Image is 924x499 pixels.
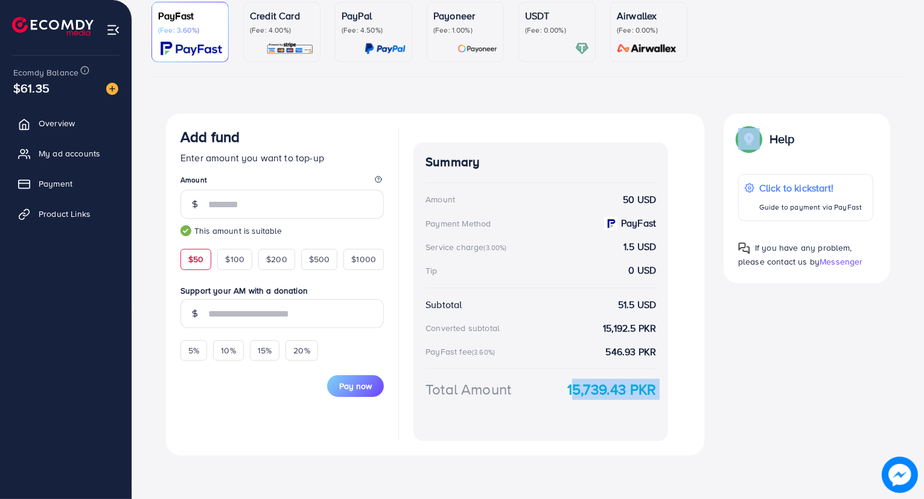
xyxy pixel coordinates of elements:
[738,242,750,254] img: Popup guide
[39,117,75,129] span: Overview
[759,181,862,195] p: Click to kickstart!
[351,253,376,265] span: $1000
[425,265,437,277] div: Tip
[339,380,372,392] span: Pay now
[9,202,123,226] a: Product Links
[618,298,656,312] strong: 51.5 USD
[433,25,497,35] p: (Fee: 1.00%)
[180,225,384,237] small: This amount is suitable
[9,141,123,166] a: My ad accounts
[9,172,123,196] a: Payment
[425,193,455,205] div: Amount
[621,216,656,230] strong: PayFast
[425,379,511,400] div: Total Amount
[425,346,499,358] div: PayFast fee
[13,66,78,79] span: Ecomdy Balance
[525,25,589,35] p: (Fee: 0.00%)
[483,243,506,253] small: (3.00%)
[759,200,862,214] p: Guide to payment via PayFast
[472,347,495,357] small: (3.60%)
[425,155,656,170] h4: Summary
[628,263,656,277] strong: 0 USD
[623,193,656,207] strong: 50 USD
[738,242,852,268] span: If you have any problem, please contact us by
[425,298,462,312] div: Subtotal
[39,178,72,190] span: Payment
[250,8,314,23] p: Credit Card
[613,42,681,56] img: card
[457,42,497,56] img: card
[188,253,203,265] span: $50
[425,241,510,253] div: Service charge
[180,128,240,146] h3: Add fund
[266,42,314,56] img: card
[106,83,118,95] img: image
[180,225,191,236] img: guide
[13,79,49,97] span: $61.35
[225,253,244,265] span: $100
[293,344,310,356] span: 20%
[604,217,617,230] img: payment
[188,344,199,356] span: 5%
[365,42,406,56] img: card
[266,253,287,265] span: $200
[180,175,384,190] legend: Amount
[567,379,656,400] strong: 15,739.43 PKR
[617,25,681,35] p: (Fee: 0.00%)
[882,457,918,493] img: image
[769,132,795,146] p: Help
[158,25,222,35] p: (Fee: 3.60%)
[327,375,384,397] button: Pay now
[106,23,120,37] img: menu
[158,8,222,23] p: PayFast
[161,42,222,56] img: card
[250,25,314,35] p: (Fee: 4.00%)
[221,344,235,356] span: 10%
[617,8,681,23] p: Airwallex
[180,285,384,297] label: Support your AM with a donation
[342,8,406,23] p: PayPal
[180,150,384,165] p: Enter amount you want to top-up
[425,217,491,230] div: Payment Method
[623,240,656,254] strong: 1.5 USD
[12,17,94,36] img: logo
[433,8,497,23] p: Payoneer
[738,128,760,150] img: Popup guide
[606,345,657,359] strong: 546.93 PKR
[425,322,500,334] div: Converted subtotal
[575,42,589,56] img: card
[525,8,589,23] p: USDT
[39,147,100,159] span: My ad accounts
[603,321,656,335] strong: 15,192.5 PKR
[258,344,272,356] span: 15%
[9,111,123,135] a: Overview
[342,25,406,35] p: (Fee: 4.50%)
[39,208,91,220] span: Product Links
[309,253,330,265] span: $500
[820,256,862,268] span: Messenger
